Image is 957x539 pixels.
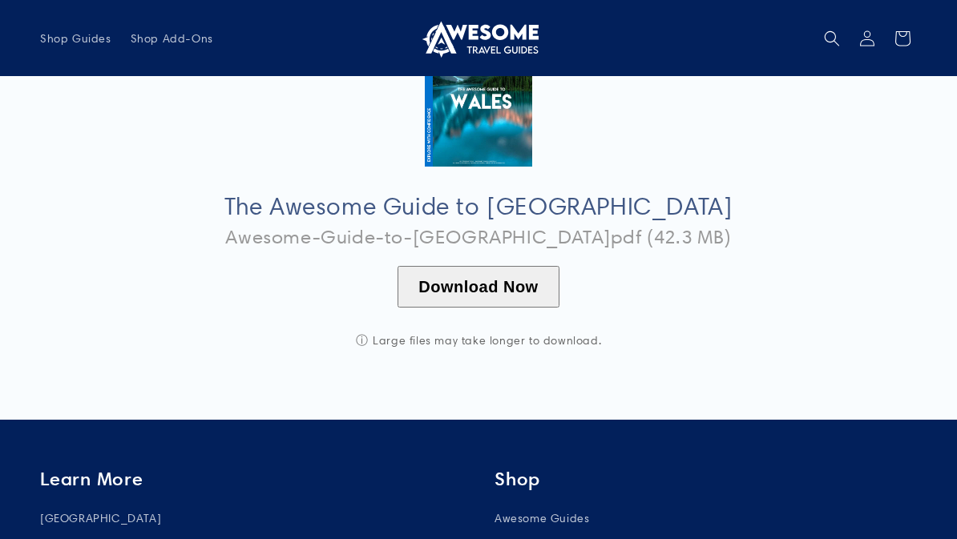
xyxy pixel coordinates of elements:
[40,31,111,46] span: Shop Guides
[318,333,639,348] div: Large files may take longer to download.
[356,333,369,348] span: ⓘ
[413,13,545,63] a: Awesome Travel Guides
[121,22,223,55] a: Shop Add-Ons
[131,31,213,46] span: Shop Add-Ons
[495,468,917,491] h2: Shop
[40,509,161,533] a: [GEOGRAPHIC_DATA]
[398,266,559,308] button: Download Now
[814,21,850,56] summary: Search
[40,468,462,491] h2: Learn More
[425,6,531,167] img: Cover_Large_-_Wales.jpg
[418,19,539,58] img: Awesome Travel Guides
[30,22,121,55] a: Shop Guides
[495,509,589,533] a: Awesome Guides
